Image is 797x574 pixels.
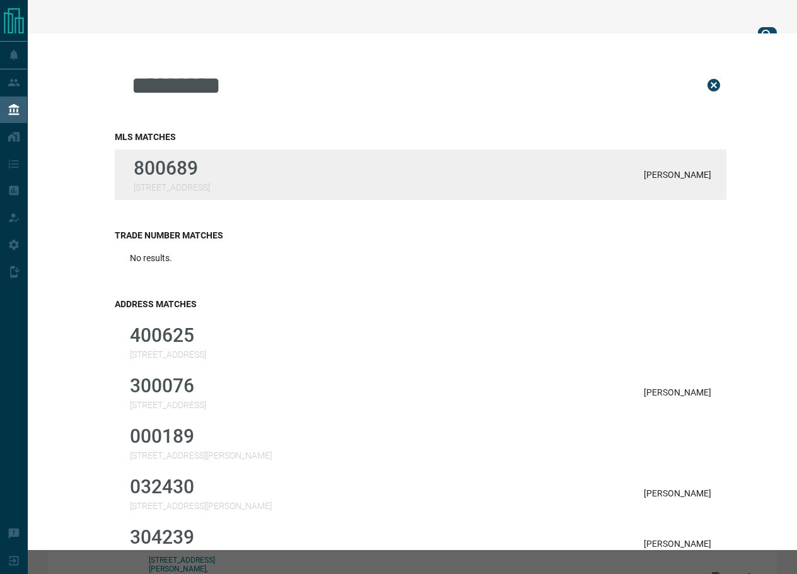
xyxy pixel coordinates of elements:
[644,539,711,549] p: [PERSON_NAME]
[134,157,210,179] p: 800689
[701,73,726,98] button: Close
[130,324,206,346] p: 400625
[130,349,206,360] p: [STREET_ADDRESS]
[115,132,726,142] h3: MLS Matches
[644,387,711,397] p: [PERSON_NAME]
[130,375,206,397] p: 300076
[758,27,777,44] button: search button
[130,526,272,548] p: 304239
[134,182,210,192] p: [STREET_ADDRESS]
[644,170,711,180] p: [PERSON_NAME]
[115,230,726,240] h3: Trade Number Matches
[130,253,172,263] p: No results.
[130,501,272,511] p: [STREET_ADDRESS][PERSON_NAME]
[130,476,272,498] p: 032430
[130,425,272,447] p: 000189
[130,450,272,460] p: [STREET_ADDRESS][PERSON_NAME]
[644,488,711,498] p: [PERSON_NAME]
[130,400,206,410] p: [STREET_ADDRESS]
[115,299,726,309] h3: Address Matches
